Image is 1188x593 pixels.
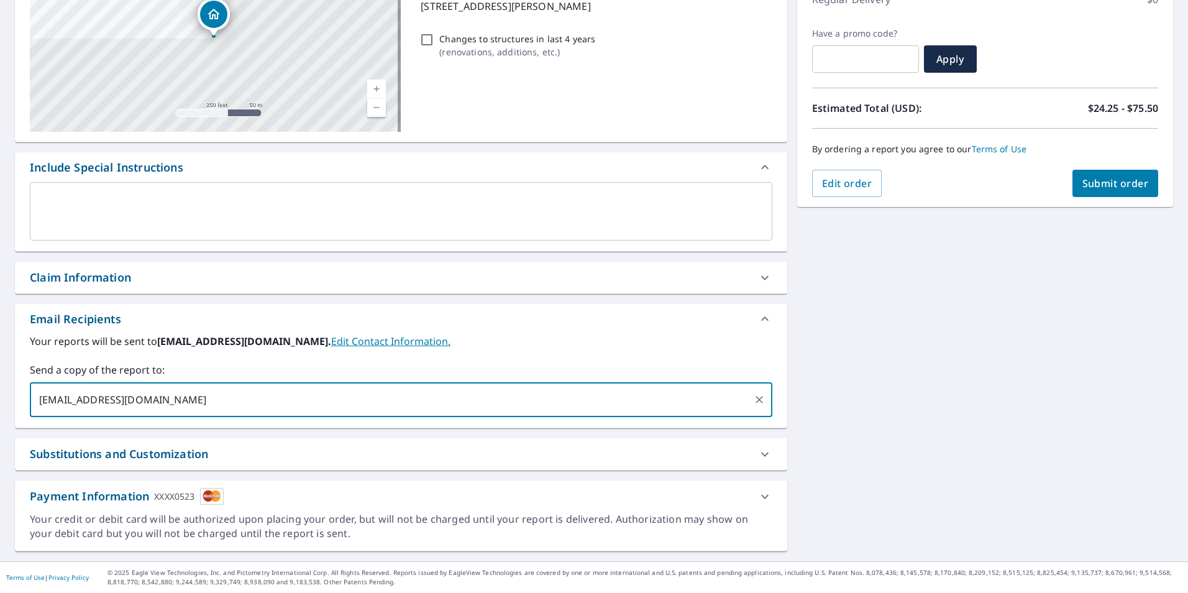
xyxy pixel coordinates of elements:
div: Payment InformationXXXX0523cardImage [15,480,787,512]
a: Current Level 17, Zoom In [367,80,386,98]
span: Apply [934,52,967,66]
p: Changes to structures in last 4 years [439,32,595,45]
div: Substitutions and Customization [15,438,787,470]
p: $24.25 - $75.50 [1088,101,1158,116]
button: Apply [924,45,977,73]
label: Your reports will be sent to [30,334,772,349]
div: Email Recipients [15,304,787,334]
button: Submit order [1072,170,1159,197]
span: Edit order [822,177,872,190]
p: By ordering a report you agree to our [812,144,1158,155]
button: Clear [751,391,768,408]
a: Terms of Use [6,573,45,582]
a: EditContactInfo [331,334,450,348]
div: Claim Information [30,269,131,286]
p: © 2025 Eagle View Technologies, Inc. and Pictometry International Corp. All Rights Reserved. Repo... [107,568,1182,587]
p: ( renovations, additions, etc. ) [439,45,595,58]
div: Email Recipients [30,311,121,328]
div: Include Special Instructions [30,159,183,176]
label: Send a copy of the report to: [30,362,772,377]
p: | [6,574,89,581]
div: Payment Information [30,488,224,505]
img: cardImage [200,488,224,505]
a: Privacy Policy [48,573,89,582]
a: Current Level 17, Zoom Out [367,98,386,117]
span: Submit order [1082,177,1149,190]
p: Estimated Total (USD): [812,101,985,116]
div: Claim Information [15,262,787,293]
b: [EMAIL_ADDRESS][DOMAIN_NAME]. [157,334,331,348]
button: Edit order [812,170,882,197]
div: Substitutions and Customization [30,446,208,462]
div: Include Special Instructions [15,152,787,182]
label: Have a promo code? [812,28,919,39]
a: Terms of Use [972,143,1027,155]
div: Your credit or debit card will be authorized upon placing your order, but will not be charged unt... [30,512,772,541]
div: XXXX0523 [154,488,194,505]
